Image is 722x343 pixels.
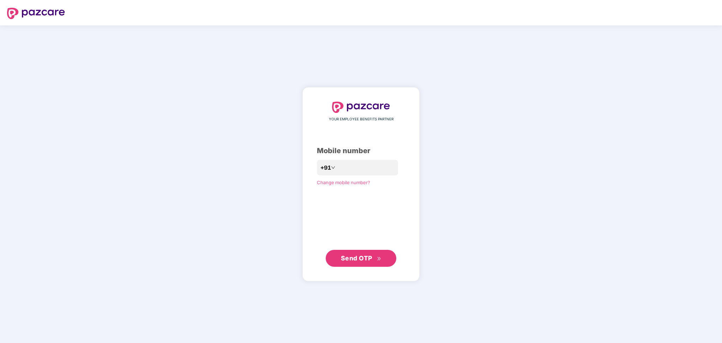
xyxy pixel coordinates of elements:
[317,180,370,185] a: Change mobile number?
[317,145,405,156] div: Mobile number
[7,8,65,19] img: logo
[341,254,372,262] span: Send OTP
[329,116,393,122] span: YOUR EMPLOYEE BENEFITS PARTNER
[332,102,390,113] img: logo
[331,166,335,170] span: down
[377,257,381,261] span: double-right
[326,250,396,267] button: Send OTPdouble-right
[320,163,331,172] span: +91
